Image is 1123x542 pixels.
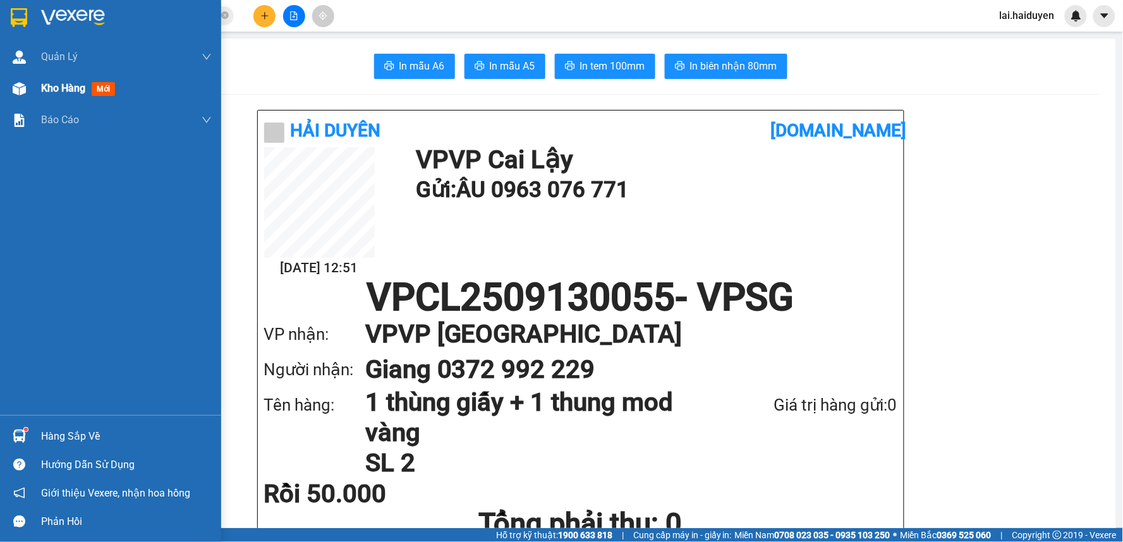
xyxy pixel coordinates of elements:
[901,528,992,542] span: Miền Bắc
[1071,10,1082,21] img: icon-new-feature
[555,54,655,79] button: printerIn tem 100mm
[11,8,27,27] img: logo-vxr
[264,357,365,383] div: Người nhận:
[475,61,485,73] span: printer
[665,54,787,79] button: printerIn biên nhận 80mm
[221,11,229,19] span: close-circle
[416,147,891,172] h1: VP VP Cai Lậy
[775,530,890,540] strong: 0708 023 035 - 0935 103 250
[291,120,381,141] b: Hải Duyên
[289,11,298,20] span: file-add
[264,392,365,418] div: Tên hàng:
[41,49,78,64] span: Quản Lý
[283,5,305,27] button: file-add
[735,528,890,542] span: Miền Nam
[365,387,707,448] h1: 1 thùng giấy + 1 thung mod vàng
[565,61,575,73] span: printer
[937,530,992,540] strong: 0369 525 060
[41,427,212,446] div: Hàng sắp về
[41,82,85,94] span: Kho hàng
[580,58,645,74] span: In tem 100mm
[384,61,394,73] span: printer
[92,82,115,96] span: mới
[13,430,26,443] img: warehouse-icon
[496,528,612,542] span: Hỗ trợ kỹ thuật:
[41,455,212,474] div: Hướng dẫn sử dụng
[1093,5,1115,27] button: caret-down
[312,5,334,27] button: aim
[260,11,269,20] span: plus
[707,392,897,418] div: Giá trị hàng gửi: 0
[13,114,26,127] img: solution-icon
[490,58,535,74] span: In mẫu A5
[365,448,707,478] h1: SL 2
[41,485,190,501] span: Giới thiệu Vexere, nhận hoa hồng
[622,528,624,542] span: |
[202,115,212,125] span: down
[264,279,897,316] h1: VPCL2509130055 - VPSG
[374,54,455,79] button: printerIn mẫu A6
[416,172,891,207] h1: Gửi: ÂU 0963 076 771
[1099,10,1110,21] span: caret-down
[24,428,28,431] sup: 1
[41,112,79,128] span: Báo cáo
[1001,528,1003,542] span: |
[202,52,212,62] span: down
[990,8,1065,23] span: lai.haiduyen
[399,58,445,74] span: In mẫu A6
[264,258,375,279] h2: [DATE] 12:51
[13,459,25,471] span: question-circle
[690,58,777,74] span: In biên nhận 80mm
[558,530,612,540] strong: 1900 633 818
[319,11,327,20] span: aim
[264,322,365,347] div: VP nhận:
[1053,531,1062,539] span: copyright
[41,512,212,531] div: Phản hồi
[253,5,276,27] button: plus
[770,120,907,141] b: [DOMAIN_NAME]
[221,10,229,22] span: close-circle
[13,82,26,95] img: warehouse-icon
[894,533,897,538] span: ⚪️
[365,316,872,352] h1: VP VP [GEOGRAPHIC_DATA]
[675,61,685,73] span: printer
[13,51,26,64] img: warehouse-icon
[13,487,25,499] span: notification
[264,507,897,541] h1: Tổng phải thu: 0
[365,352,872,387] h1: Giang 0372 992 229
[464,54,545,79] button: printerIn mẫu A5
[264,481,473,507] div: Rồi 50.000
[13,515,25,527] span: message
[633,528,732,542] span: Cung cấp máy in - giấy in:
